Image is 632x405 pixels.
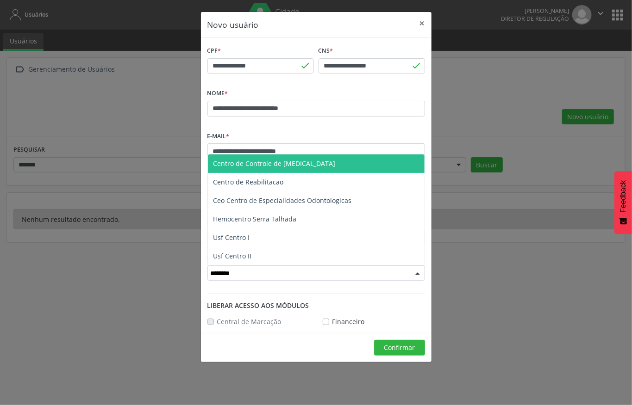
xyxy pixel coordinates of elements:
span: done [412,61,422,71]
label: CNS [319,44,333,58]
span: Centro de Controle de [MEDICAL_DATA] [213,159,336,168]
label: Financeiro [332,317,365,326]
label: Nome [207,86,228,101]
span: Centro de Reabilitacao [213,178,284,186]
label: Central de Marcação [217,317,282,326]
span: Usf Centro I [213,233,250,242]
span: Confirmar [384,343,415,352]
label: CPF [207,44,221,58]
span: done [300,61,311,71]
button: Confirmar [374,340,425,356]
span: Hemocentro Serra Talhada [213,215,297,223]
label: E-mail [207,129,230,144]
span: Usf Centro II [213,252,252,260]
button: Feedback - Mostrar pesquisa [614,171,632,234]
span: Feedback [619,180,627,213]
div: Liberar acesso aos módulos [207,301,425,310]
h5: Novo usuário [207,18,259,31]
span: Ceo Centro de Especialidades Odontologicas [213,196,352,205]
button: Close [413,12,432,35]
